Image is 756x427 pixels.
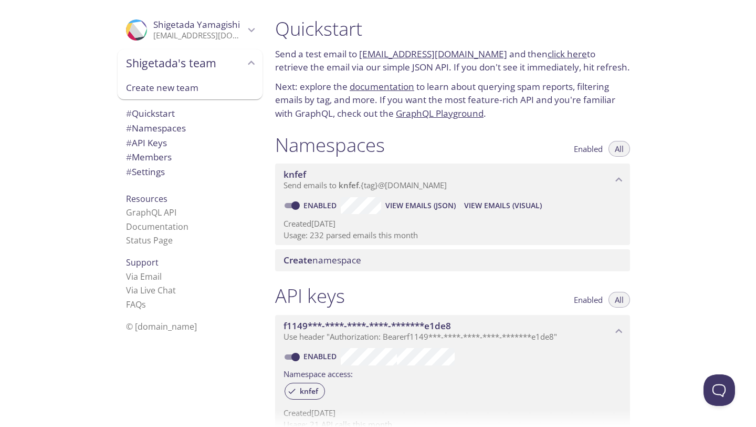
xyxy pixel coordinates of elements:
[118,106,262,121] div: Quickstart
[302,351,341,361] a: Enabled
[283,254,312,266] span: Create
[339,180,359,190] span: knfef
[126,321,197,332] span: © [DOMAIN_NAME]
[350,80,414,93] a: documentation
[126,122,132,134] span: #
[275,17,630,40] h1: Quickstart
[275,249,630,271] div: Create namespace
[568,141,609,157] button: Enabled
[396,107,484,119] a: GraphQL Playground
[285,383,325,400] div: knfef
[703,374,735,406] iframe: Help Scout Beacon - Open
[126,271,162,282] a: Via Email
[302,200,341,210] a: Enabled
[126,56,245,70] span: Shigetada's team
[283,408,622,419] p: Created [DATE]
[118,136,262,150] div: API Keys
[126,137,167,149] span: API Keys
[118,13,262,47] div: Shigetada Yamagishi
[126,257,159,268] span: Support
[608,292,630,308] button: All
[118,77,262,100] div: Create new team
[381,197,460,214] button: View Emails (JSON)
[275,133,385,157] h1: Namespaces
[608,141,630,157] button: All
[126,284,176,296] a: Via Live Chat
[118,165,262,179] div: Team Settings
[126,107,132,119] span: #
[126,207,176,218] a: GraphQL API
[275,164,630,196] div: knfef namespace
[118,121,262,136] div: Namespaces
[548,48,587,60] a: click here
[142,299,146,310] span: s
[118,150,262,165] div: Members
[293,387,324,396] span: knfef
[126,137,132,149] span: #
[118,49,262,77] div: Shigetada's team
[275,80,630,120] p: Next: explore the to learn about querying spam reports, filtering emails by tag, and more. If you...
[275,284,345,308] h1: API keys
[283,365,353,381] label: Namespace access:
[153,30,245,41] p: [EMAIL_ADDRESS][DOMAIN_NAME]
[283,168,306,180] span: knfef
[126,122,186,134] span: Namespaces
[126,193,167,205] span: Resources
[283,230,622,241] p: Usage: 232 parsed emails this month
[464,199,542,212] span: View Emails (Visual)
[460,197,546,214] button: View Emails (Visual)
[153,18,240,30] span: Shigetada Yamagishi
[283,254,361,266] span: namespace
[126,235,173,246] a: Status Page
[126,151,172,163] span: Members
[126,151,132,163] span: #
[568,292,609,308] button: Enabled
[126,166,132,178] span: #
[385,199,456,212] span: View Emails (JSON)
[126,166,165,178] span: Settings
[126,299,146,310] a: FAQ
[283,218,622,229] p: Created [DATE]
[359,48,507,60] a: [EMAIL_ADDRESS][DOMAIN_NAME]
[283,180,447,190] span: Send emails to . {tag} @[DOMAIN_NAME]
[126,81,254,95] span: Create new team
[126,221,188,232] a: Documentation
[126,107,175,119] span: Quickstart
[275,47,630,74] p: Send a test email to and then to retrieve the email via our simple JSON API. If you don't see it ...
